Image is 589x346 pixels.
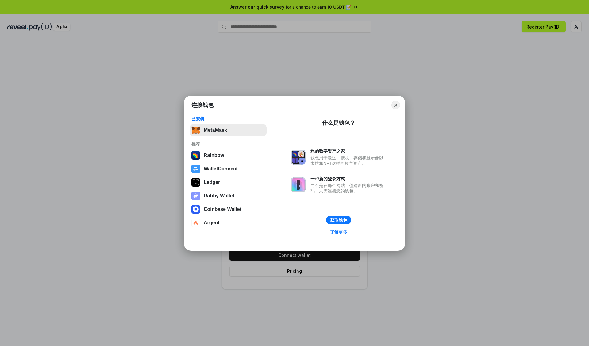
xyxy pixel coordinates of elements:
[190,217,267,229] button: Argent
[330,229,347,235] div: 了解更多
[204,193,234,199] div: Rabby Wallet
[310,148,387,154] div: 您的数字资产之家
[310,183,387,194] div: 而不是在每个网站上创建新的账户和密码，只需连接您的钱包。
[191,165,200,173] img: svg+xml,%3Csvg%20width%3D%2228%22%20height%3D%2228%22%20viewBox%3D%220%200%2028%2028%22%20fill%3D...
[191,126,200,135] img: svg+xml,%3Csvg%20fill%3D%22none%22%20height%3D%2233%22%20viewBox%3D%220%200%2035%2033%22%20width%...
[391,101,400,109] button: Close
[330,217,347,223] div: 获取钱包
[190,124,267,136] button: MetaMask
[190,176,267,188] button: Ledger
[322,119,355,127] div: 什么是钱包？
[310,176,387,181] div: 一种新的登录方式
[191,116,265,122] div: 已安装
[204,180,220,185] div: Ledger
[191,101,214,109] h1: 连接钱包
[291,150,306,165] img: svg+xml,%3Csvg%20xmlns%3D%22http%3A%2F%2Fwww.w3.org%2F2000%2Fsvg%22%20fill%3D%22none%22%20viewBox...
[191,141,265,147] div: 推荐
[204,220,220,226] div: Argent
[204,127,227,133] div: MetaMask
[190,203,267,215] button: Coinbase Wallet
[191,192,200,200] img: svg+xml,%3Csvg%20xmlns%3D%22http%3A%2F%2Fwww.w3.org%2F2000%2Fsvg%22%20fill%3D%22none%22%20viewBox...
[190,149,267,162] button: Rainbow
[326,228,351,236] a: 了解更多
[204,153,224,158] div: Rainbow
[191,151,200,160] img: svg+xml,%3Csvg%20width%3D%22120%22%20height%3D%22120%22%20viewBox%3D%220%200%20120%20120%22%20fil...
[191,178,200,187] img: svg+xml,%3Csvg%20xmlns%3D%22http%3A%2F%2Fwww.w3.org%2F2000%2Fsvg%22%20width%3D%2228%22%20height%3...
[326,216,351,224] button: 获取钱包
[190,163,267,175] button: WalletConnect
[310,155,387,166] div: 钱包用于发送、接收、存储和显示像以太坊和NFT这样的数字资产。
[191,219,200,227] img: svg+xml,%3Csvg%20width%3D%2228%22%20height%3D%2228%22%20viewBox%3D%220%200%2028%2028%22%20fill%3D...
[204,207,241,212] div: Coinbase Wallet
[291,177,306,192] img: svg+xml,%3Csvg%20xmlns%3D%22http%3A%2F%2Fwww.w3.org%2F2000%2Fsvg%22%20fill%3D%22none%22%20viewBox...
[190,190,267,202] button: Rabby Wallet
[204,166,238,172] div: WalletConnect
[191,205,200,214] img: svg+xml,%3Csvg%20width%3D%2228%22%20height%3D%2228%22%20viewBox%3D%220%200%2028%2028%22%20fill%3D...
